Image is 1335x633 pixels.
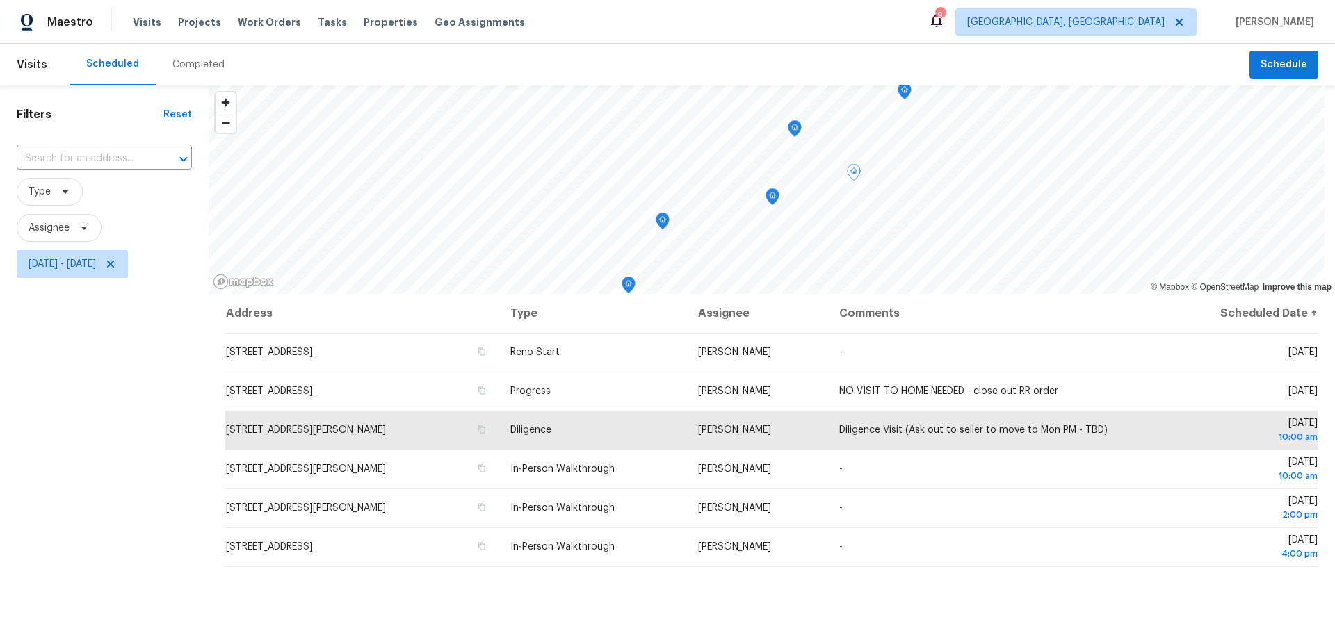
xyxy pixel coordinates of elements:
th: Type [499,294,687,333]
button: Zoom in [216,92,236,113]
div: Completed [172,58,225,72]
span: [DATE] - [DATE] [29,257,96,271]
span: [PERSON_NAME] [698,503,771,513]
canvas: Map [209,85,1325,294]
span: Maestro [47,15,93,29]
span: [DATE] [1288,386,1318,396]
span: Type [29,185,51,199]
a: OpenStreetMap [1191,282,1259,292]
span: - [839,347,843,357]
button: Zoom out [216,113,236,133]
button: Copy Address [476,501,488,513]
button: Copy Address [476,345,488,358]
div: Map marker [788,120,802,142]
button: Copy Address [476,384,488,397]
span: [PERSON_NAME] [698,425,771,435]
th: Assignee [687,294,828,333]
span: In-Person Walkthrough [510,542,615,552]
div: 10:00 am [1167,469,1318,483]
span: [DATE] [1288,347,1318,357]
span: [DATE] [1167,535,1318,561]
div: Scheduled [86,57,139,71]
span: Diligence Visit (Ask out to seller to move to Mon PM - TBD) [839,425,1108,435]
h1: Filters [17,108,163,122]
span: In-Person Walkthrough [510,503,615,513]
span: Visits [133,15,161,29]
span: [STREET_ADDRESS] [226,386,313,396]
span: [PERSON_NAME] [698,347,771,357]
span: Properties [364,15,418,29]
div: Map marker [898,83,912,104]
span: [STREET_ADDRESS][PERSON_NAME] [226,464,386,474]
th: Scheduled Date ↑ [1156,294,1318,333]
span: Projects [178,15,221,29]
span: Work Orders [238,15,301,29]
div: 9 [935,8,945,22]
a: Improve this map [1263,282,1332,292]
div: 10:00 am [1167,430,1318,444]
div: Map marker [622,277,636,298]
span: [STREET_ADDRESS][PERSON_NAME] [226,503,386,513]
span: NO VISIT TO HOME NEEDED - close out RR order [839,386,1058,396]
span: Geo Assignments [435,15,525,29]
th: Address [225,294,499,333]
span: [DATE] [1167,418,1318,444]
a: Mapbox [1151,282,1189,292]
input: Search for an address... [17,148,153,170]
th: Comments [828,294,1156,333]
div: 4:00 pm [1167,547,1318,561]
div: Reset [163,108,192,122]
button: Copy Address [476,423,488,436]
span: [PERSON_NAME] [698,464,771,474]
button: Copy Address [476,540,488,552]
span: In-Person Walkthrough [510,464,615,474]
button: Open [174,149,193,169]
div: Map marker [766,188,779,210]
span: Tasks [318,17,347,27]
span: [STREET_ADDRESS][PERSON_NAME] [226,425,386,435]
div: Map marker [847,164,861,186]
span: - [839,503,843,513]
span: Progress [510,386,551,396]
span: - [839,464,843,474]
span: [STREET_ADDRESS] [226,347,313,357]
span: [PERSON_NAME] [1230,15,1314,29]
span: Assignee [29,221,70,235]
span: [DATE] [1167,496,1318,522]
span: [STREET_ADDRESS] [226,542,313,552]
button: Copy Address [476,462,488,475]
span: Diligence [510,425,551,435]
div: Map marker [656,213,670,234]
span: - [839,542,843,552]
span: Schedule [1261,56,1307,74]
span: Visits [17,49,47,80]
span: [PERSON_NAME] [698,542,771,552]
span: Reno Start [510,347,560,357]
a: Mapbox homepage [213,274,274,290]
div: 2:00 pm [1167,508,1318,522]
span: [DATE] [1167,457,1318,483]
span: [PERSON_NAME] [698,386,771,396]
span: [GEOGRAPHIC_DATA], [GEOGRAPHIC_DATA] [967,15,1165,29]
button: Schedule [1249,51,1318,79]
